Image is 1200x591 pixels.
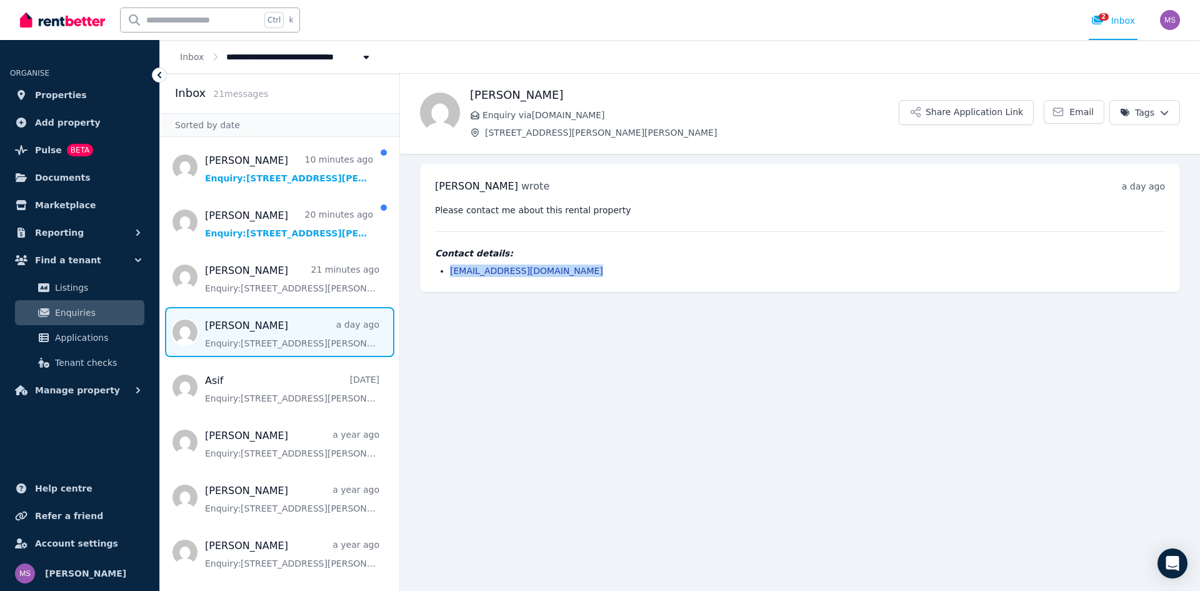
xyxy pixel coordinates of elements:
[35,383,120,398] span: Manage property
[420,93,460,133] img: Mandeep Pannu
[205,153,373,184] a: [PERSON_NAME]10 minutes agoEnquiry:[STREET_ADDRESS][PERSON_NAME][PERSON_NAME].
[264,12,284,28] span: Ctrl
[15,275,144,300] a: Listings
[55,305,139,320] span: Enquiries
[35,508,103,523] span: Refer a friend
[45,566,126,581] span: [PERSON_NAME]
[35,88,87,103] span: Properties
[1091,14,1135,27] div: Inbox
[10,378,149,403] button: Manage property
[160,40,392,73] nav: Breadcrumb
[1160,10,1180,30] img: Mohammad Sharif Khan
[482,109,899,121] span: Enquiry via [DOMAIN_NAME]
[10,193,149,218] a: Marketplace
[450,266,603,276] a: [EMAIL_ADDRESS][DOMAIN_NAME]
[1044,100,1104,124] a: Email
[1109,100,1180,125] button: Tags
[289,15,293,25] span: k
[35,143,62,158] span: Pulse
[55,280,139,295] span: Listings
[1157,548,1187,578] div: Open Intercom Messenger
[10,248,149,273] button: Find a tenant
[10,69,49,78] span: ORGANISE
[435,204,1165,216] pre: Please contact me about this rental property
[35,536,118,551] span: Account settings
[10,138,149,163] a: PulseBETA
[20,11,105,29] img: RentBetter
[10,531,149,556] a: Account settings
[10,503,149,528] a: Refer a friend
[35,115,101,130] span: Add property
[1120,106,1154,119] span: Tags
[435,247,1165,260] h4: Contact details:
[35,198,96,213] span: Marketplace
[175,84,206,102] h2: Inbox
[10,83,149,108] a: Properties
[1122,181,1165,191] time: a day ago
[205,428,379,460] a: [PERSON_NAME]a year agoEnquiry:[STREET_ADDRESS][PERSON_NAME][PERSON_NAME].
[10,165,149,190] a: Documents
[435,180,518,192] span: [PERSON_NAME]
[205,538,379,570] a: [PERSON_NAME]a year agoEnquiry:[STREET_ADDRESS][PERSON_NAME][PERSON_NAME].
[160,113,399,137] div: Sorted by date
[35,225,84,240] span: Reporting
[15,325,144,350] a: Applications
[15,350,144,375] a: Tenant checks
[10,220,149,245] button: Reporting
[67,144,93,156] span: BETA
[55,355,139,370] span: Tenant checks
[15,300,144,325] a: Enquiries
[205,208,373,240] a: [PERSON_NAME]20 minutes agoEnquiry:[STREET_ADDRESS][PERSON_NAME][PERSON_NAME].
[899,100,1034,125] button: Share Application Link
[180,52,204,62] a: Inbox
[205,483,379,515] a: [PERSON_NAME]a year agoEnquiry:[STREET_ADDRESS][PERSON_NAME][PERSON_NAME].
[55,330,139,345] span: Applications
[213,89,268,99] span: 21 message s
[205,373,379,405] a: Asif[DATE]Enquiry:[STREET_ADDRESS][PERSON_NAME][PERSON_NAME].
[10,476,149,501] a: Help centre
[470,86,899,104] h1: [PERSON_NAME]
[10,110,149,135] a: Add property
[35,253,101,268] span: Find a tenant
[35,481,92,496] span: Help centre
[205,263,379,295] a: [PERSON_NAME]21 minutes agoEnquiry:[STREET_ADDRESS][PERSON_NAME][PERSON_NAME].
[521,180,549,192] span: wrote
[35,170,91,185] span: Documents
[485,126,899,139] span: [STREET_ADDRESS][PERSON_NAME][PERSON_NAME]
[205,318,379,350] a: [PERSON_NAME]a day agoEnquiry:[STREET_ADDRESS][PERSON_NAME][PERSON_NAME].
[1069,106,1094,118] span: Email
[1099,13,1109,21] span: 2
[15,563,35,583] img: Mohammad Sharif Khan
